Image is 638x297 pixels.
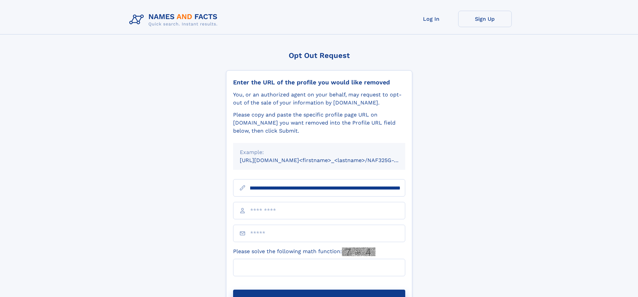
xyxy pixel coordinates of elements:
[233,111,405,135] div: Please copy and paste the specific profile page URL on [DOMAIN_NAME] you want removed into the Pr...
[458,11,512,27] a: Sign Up
[240,148,399,156] div: Example:
[233,247,375,256] label: Please solve the following math function:
[405,11,458,27] a: Log In
[233,91,405,107] div: You, or an authorized agent on your behalf, may request to opt-out of the sale of your informatio...
[233,79,405,86] div: Enter the URL of the profile you would like removed
[127,11,223,29] img: Logo Names and Facts
[240,157,418,163] small: [URL][DOMAIN_NAME]<firstname>_<lastname>/NAF325G-xxxxxxxx
[226,51,412,60] div: Opt Out Request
